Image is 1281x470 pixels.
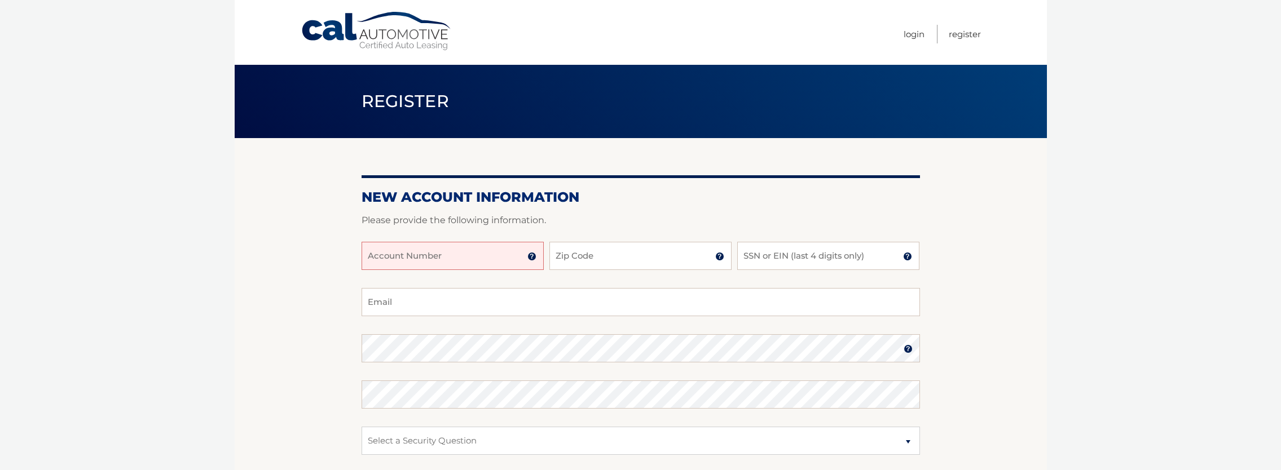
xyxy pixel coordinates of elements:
img: tooltip.svg [904,344,913,353]
span: Register [362,91,450,112]
input: Email [362,288,920,316]
a: Cal Automotive [301,11,453,51]
img: tooltip.svg [903,252,912,261]
a: Login [904,25,925,43]
input: Zip Code [549,242,732,270]
a: Register [949,25,981,43]
img: tooltip.svg [715,252,724,261]
h2: New Account Information [362,189,920,206]
p: Please provide the following information. [362,212,920,228]
input: SSN or EIN (last 4 digits only) [737,242,919,270]
img: tooltip.svg [527,252,536,261]
input: Account Number [362,242,544,270]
